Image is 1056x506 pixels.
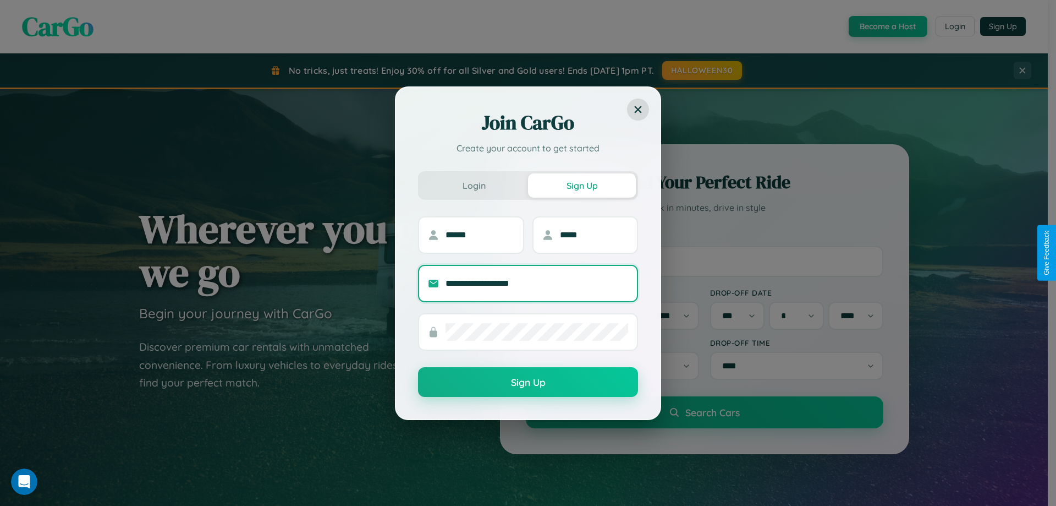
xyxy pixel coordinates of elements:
button: Sign Up [528,173,636,198]
div: Give Feedback [1043,231,1050,275]
p: Create your account to get started [418,142,638,155]
button: Sign Up [418,367,638,397]
button: Login [420,173,528,198]
h2: Join CarGo [418,110,638,136]
iframe: Intercom live chat [11,469,37,495]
